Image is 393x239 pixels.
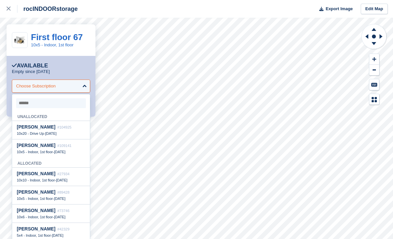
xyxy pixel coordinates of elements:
p: Empty since [DATE] [12,69,50,74]
div: Available [12,62,48,69]
span: [PERSON_NAME] [17,171,55,176]
div: - [17,131,85,136]
span: 10x5 - Indoor, 1st floor [17,197,53,201]
span: [DATE] [45,131,57,135]
div: - [17,215,85,219]
span: [DATE] [56,178,67,182]
img: 50-sqft-unit.jpg [12,35,27,46]
span: [DATE] [52,233,64,237]
span: #109141 [57,144,71,148]
button: Keyboard Shortcuts [369,79,379,90]
div: Unallocated [12,111,90,121]
div: Allocated [12,157,90,168]
span: [PERSON_NAME] [17,208,55,213]
span: 10x5 - Indoor, 1st floor [17,150,53,154]
div: rocINDOORstorage [17,5,78,13]
span: 10x6 - Indoor, 1st floor [17,215,53,219]
span: [DATE] [54,215,65,219]
div: Choose Subscription [16,83,56,89]
button: Export Image [315,4,353,14]
button: Zoom Out [369,65,379,76]
span: Export Image [326,6,353,12]
div: - [17,233,85,238]
a: Edit Map [361,4,388,14]
span: 10x10 - Indoor, 1st floor [17,178,55,182]
span: [DATE] [54,150,65,154]
span: [PERSON_NAME] [17,124,55,130]
span: 10x20 - Drive Up [17,131,44,135]
a: 10x5 - Indoor, 1st floor [31,42,73,47]
a: First floor 67 [31,32,83,42]
span: #73746 [57,209,69,213]
span: #104925 [57,125,71,129]
div: - [17,178,85,182]
span: 5x4 - Indoor, 1st floor [17,233,51,237]
div: - [17,196,85,201]
span: #27934 [57,172,69,176]
div: - [17,150,85,154]
button: Zoom In [369,54,379,65]
span: #89428 [57,190,69,194]
span: [PERSON_NAME] [17,189,55,195]
span: [PERSON_NAME] [17,143,55,148]
span: [DATE] [54,197,65,201]
span: #42329 [57,227,69,231]
span: [PERSON_NAME] [17,226,55,231]
button: Map Legend [369,94,379,105]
